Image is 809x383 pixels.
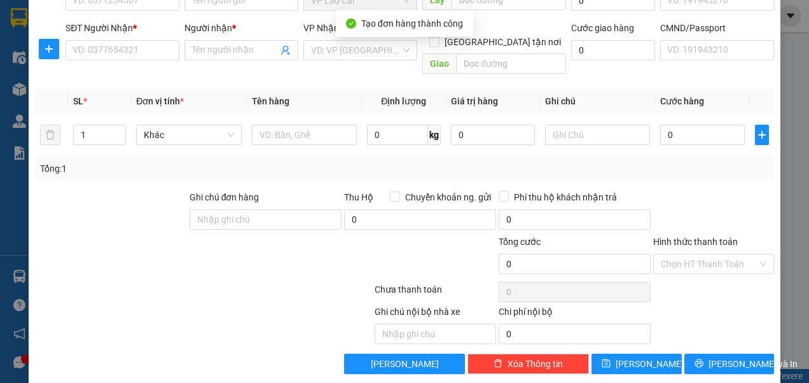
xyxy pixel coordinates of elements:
span: Tạo đơn hàng thành công [361,18,463,29]
span: delete [494,359,502,369]
span: [PERSON_NAME] và In [709,357,798,371]
span: VP Nhận [303,23,339,33]
div: Ghi chú nội bộ nhà xe [375,305,495,324]
input: Ghi Chú [545,125,650,145]
span: SL [73,96,83,106]
span: [PERSON_NAME] [371,357,439,371]
input: 0 [451,125,535,145]
span: Giá trị hàng [451,96,498,106]
div: Chi phí nội bộ [499,305,651,324]
span: Đơn vị tính [136,96,184,106]
div: Chưa thanh toán [373,282,497,305]
input: Dọc đường [456,53,566,74]
input: Ghi chú đơn hàng [190,209,342,230]
span: user-add [280,45,291,55]
span: plus [756,130,769,140]
span: Khác [144,125,233,144]
div: Người nhận [184,21,298,35]
span: plus [39,44,59,54]
button: [PERSON_NAME] [344,354,465,374]
span: Chuyển khoản ng. gửi [400,190,496,204]
span: Giao [422,53,456,74]
label: Ghi chú đơn hàng [190,192,259,202]
button: plus [39,39,59,59]
span: Xóa Thông tin [508,357,563,371]
input: Cước giao hàng [571,40,655,60]
button: printer[PERSON_NAME] và In [684,354,775,374]
input: VD: Bàn, Ghế [252,125,357,145]
span: kg [428,125,441,145]
span: Định lượng [381,96,426,106]
span: save [602,359,611,369]
span: printer [695,359,703,369]
span: Tổng cước [499,237,541,247]
span: [GEOGRAPHIC_DATA] tận nơi [439,35,566,49]
button: delete [40,125,60,145]
th: Ghi chú [540,89,655,114]
span: Phí thu hộ khách nhận trả [509,190,622,204]
span: check-circle [346,18,356,29]
div: Tổng: 1 [40,162,314,176]
span: [PERSON_NAME] [616,357,684,371]
div: CMND/Passport [660,21,774,35]
label: Hình thức thanh toán [653,237,738,247]
button: plus [755,125,770,145]
input: Nhập ghi chú [375,324,495,344]
button: save[PERSON_NAME] [591,354,682,374]
span: Thu Hộ [344,192,373,202]
span: Cước hàng [660,96,704,106]
div: SĐT Người Nhận [66,21,179,35]
button: deleteXóa Thông tin [467,354,588,374]
label: Cước giao hàng [571,23,634,33]
span: Tên hàng [252,96,289,106]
